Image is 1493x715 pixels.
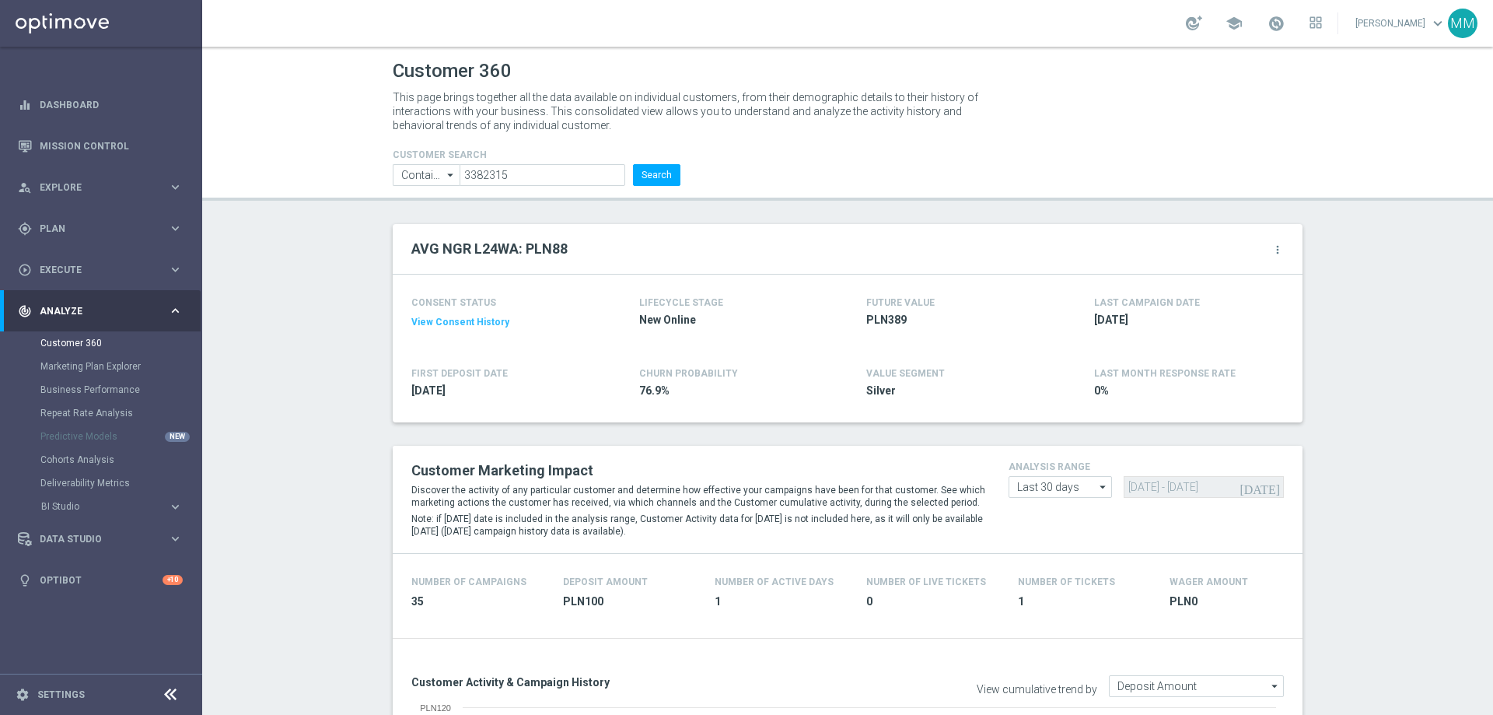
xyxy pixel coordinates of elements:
[563,577,648,587] h4: Deposit Amount
[40,477,162,489] a: Deliverability Metrics
[40,360,162,373] a: Marketing Plan Explorer
[18,222,32,236] i: gps_fixed
[639,297,723,308] h4: LIFECYCLE STAGE
[411,513,985,538] p: Note: if [DATE] date is included in the analysis range, Customer Activity data for [DATE] is not ...
[41,502,168,511] div: BI Studio
[40,183,168,192] span: Explore
[40,559,163,601] a: Optibot
[18,304,168,318] div: Analyze
[168,180,183,195] i: keyboard_arrow_right
[1018,577,1115,587] h4: Number Of Tickets
[165,432,190,442] div: NEW
[40,448,201,471] div: Cohorts Analysis
[18,84,183,125] div: Dashboard
[1448,9,1477,38] div: MM
[40,84,183,125] a: Dashboard
[168,262,183,277] i: keyboard_arrow_right
[411,316,509,329] button: View Consent History
[40,337,162,349] a: Customer 360
[40,534,168,544] span: Data Studio
[40,307,168,316] span: Analyze
[18,222,168,236] div: Plan
[41,502,152,511] span: BI Studio
[17,140,184,152] div: Mission Control
[18,559,183,601] div: Optibot
[16,688,30,702] i: settings
[639,368,738,379] span: CHURN PROBABILITY
[420,703,451,713] text: PLN120
[17,574,184,587] button: lightbulb Optibot +10
[1094,313,1276,328] span: 2025-08-12
[40,407,162,419] a: Repeat Rate Analysis
[1170,577,1248,587] h4: Wager Amount
[40,331,201,355] div: Customer 360
[866,297,935,308] h4: FUTURE VALUE
[866,594,999,609] span: 0
[715,594,848,609] span: 1
[866,368,945,379] h4: VALUE SEGMENT
[866,313,1048,328] span: PLN389
[168,303,183,318] i: keyboard_arrow_right
[168,221,183,236] i: keyboard_arrow_right
[1267,676,1283,696] i: arrow_drop_down
[40,500,184,513] button: BI Studio keyboard_arrow_right
[411,240,568,258] h2: AVG NGR L24WA: PLN88
[1096,477,1111,497] i: arrow_drop_down
[17,99,184,111] button: equalizer Dashboard
[1018,594,1151,609] span: 1
[40,471,201,495] div: Deliverability Metrics
[18,263,32,277] i: play_circle_outline
[633,164,680,186] button: Search
[411,461,985,480] h2: Customer Marketing Impact
[18,304,32,318] i: track_changes
[977,683,1097,696] label: View cumulative trend by
[393,90,991,132] p: This page brings together all the data available on individual customers, from their demographic ...
[1009,461,1284,472] h4: analysis range
[411,675,836,689] h3: Customer Activity & Campaign History
[168,499,183,514] i: keyboard_arrow_right
[17,181,184,194] button: person_search Explore keyboard_arrow_right
[17,533,184,545] button: Data Studio keyboard_arrow_right
[639,313,821,328] span: New Online
[37,690,85,699] a: Settings
[40,425,201,448] div: Predictive Models
[18,181,32,195] i: person_search
[1009,476,1112,498] input: analysis range
[1354,12,1448,35] a: [PERSON_NAME]keyboard_arrow_down
[866,577,986,587] h4: Number Of Live Tickets
[40,384,162,396] a: Business Performance
[1094,297,1200,308] h4: LAST CAMPAIGN DATE
[1429,15,1446,32] span: keyboard_arrow_down
[17,264,184,276] button: play_circle_outline Execute keyboard_arrow_right
[393,60,1302,82] h1: Customer 360
[411,384,593,398] span: 2025-08-07
[17,305,184,317] button: track_changes Analyze keyboard_arrow_right
[18,125,183,166] div: Mission Control
[40,378,201,401] div: Business Performance
[1226,15,1243,32] span: school
[411,297,593,308] h4: CONSENT STATUS
[715,577,834,587] h4: Number of Active Days
[1094,384,1276,398] span: 0%
[411,594,544,609] span: 35
[411,368,508,379] h4: FIRST DEPOSIT DATE
[40,265,168,275] span: Execute
[17,223,184,235] button: gps_fixed Plan keyboard_arrow_right
[411,484,985,509] p: Discover the activity of any particular customer and determine how effective your campaigns have ...
[866,384,1048,398] span: Silver
[40,401,201,425] div: Repeat Rate Analysis
[411,577,526,587] h4: Number of Campaigns
[443,165,459,185] i: arrow_drop_down
[40,355,201,378] div: Marketing Plan Explorer
[1094,368,1236,379] span: LAST MONTH RESPONSE RATE
[563,594,696,609] span: PLN100
[40,125,183,166] a: Mission Control
[18,532,168,546] div: Data Studio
